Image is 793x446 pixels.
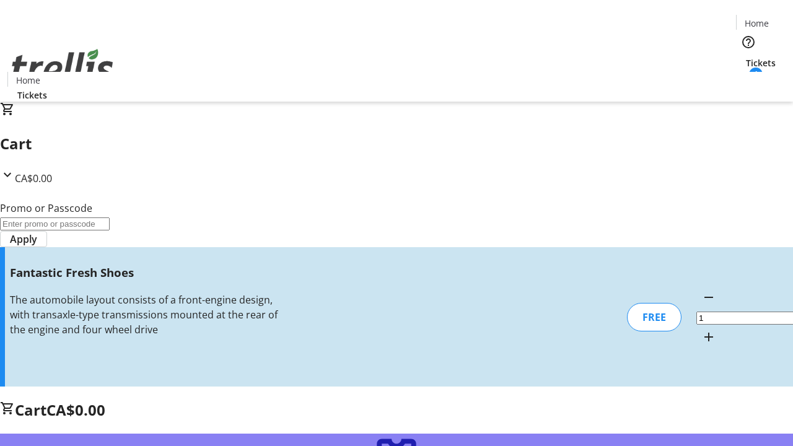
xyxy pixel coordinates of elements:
span: Home [745,17,769,30]
a: Tickets [736,56,786,69]
button: Increment by one [696,325,721,349]
img: Orient E2E Organization zisG5O6a0c's Logo [7,35,118,97]
a: Tickets [7,89,57,102]
a: Home [737,17,776,30]
a: Home [8,74,48,87]
span: CA$0.00 [46,400,105,420]
div: FREE [627,303,681,331]
h3: Fantastic Fresh Shoes [10,264,281,281]
div: The automobile layout consists of a front-engine design, with transaxle-type transmissions mounte... [10,292,281,337]
span: Tickets [746,56,776,69]
button: Cart [736,69,761,94]
span: CA$0.00 [15,172,52,185]
button: Decrement by one [696,285,721,310]
button: Help [736,30,761,55]
span: Tickets [17,89,47,102]
span: Home [16,74,40,87]
span: Apply [10,232,37,247]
